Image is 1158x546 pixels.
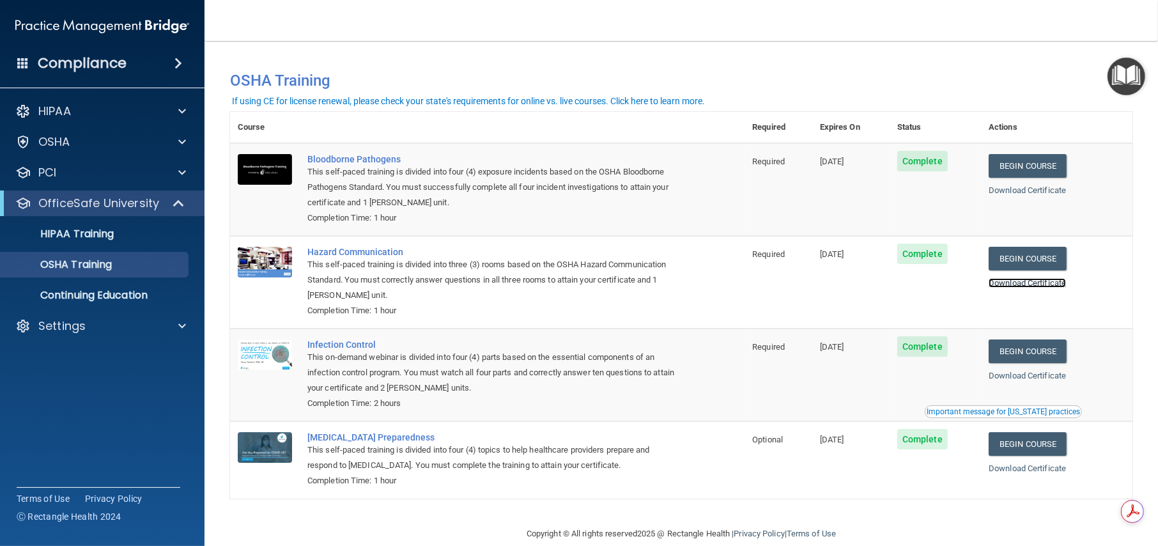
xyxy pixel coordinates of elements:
[8,289,183,302] p: Continuing Education
[989,432,1067,456] a: Begin Course
[230,72,1132,90] h4: OSHA Training
[85,492,143,505] a: Privacy Policy
[989,185,1066,195] a: Download Certificate
[232,97,705,105] div: If using CE for license renewal, please check your state's requirements for online vs. live cours...
[15,165,186,180] a: PCI
[230,112,300,143] th: Course
[38,318,86,334] p: Settings
[745,112,812,143] th: Required
[820,342,844,352] span: [DATE]
[752,157,785,166] span: Required
[989,154,1067,178] a: Begin Course
[15,13,189,39] img: PMB logo
[8,228,114,240] p: HIPAA Training
[897,429,948,449] span: Complete
[307,303,681,318] div: Completion Time: 1 hour
[307,350,681,396] div: This on-demand webinar is divided into four (4) parts based on the essential components of an inf...
[15,134,186,150] a: OSHA
[981,112,1132,143] th: Actions
[307,396,681,411] div: Completion Time: 2 hours
[15,318,186,334] a: Settings
[897,151,948,171] span: Complete
[989,371,1066,380] a: Download Certificate
[925,405,1082,418] button: Read this if you are a dental practitioner in the state of CA
[15,104,186,119] a: HIPAA
[230,95,707,107] button: If using CE for license renewal, please check your state's requirements for online vs. live cours...
[38,165,56,180] p: PCI
[17,510,121,523] span: Ⓒ Rectangle Health 2024
[8,258,112,271] p: OSHA Training
[752,435,783,444] span: Optional
[989,339,1067,363] a: Begin Course
[820,249,844,259] span: [DATE]
[38,196,159,211] p: OfficeSafe University
[307,164,681,210] div: This self-paced training is divided into four (4) exposure incidents based on the OSHA Bloodborne...
[890,112,981,143] th: Status
[307,154,681,164] a: Bloodborne Pathogens
[820,435,844,444] span: [DATE]
[307,432,681,442] a: [MEDICAL_DATA] Preparedness
[989,278,1066,288] a: Download Certificate
[38,134,70,150] p: OSHA
[17,492,70,505] a: Terms of Use
[812,112,890,143] th: Expires On
[307,257,681,303] div: This self-paced training is divided into three (3) rooms based on the OSHA Hazard Communication S...
[307,247,681,257] a: Hazard Communication
[897,244,948,264] span: Complete
[820,157,844,166] span: [DATE]
[307,210,681,226] div: Completion Time: 1 hour
[15,196,185,211] a: OfficeSafe University
[1108,58,1145,95] button: Open Resource Center
[989,464,1066,473] a: Download Certificate
[734,529,784,538] a: Privacy Policy
[897,336,948,357] span: Complete
[38,54,127,72] h4: Compliance
[752,249,785,259] span: Required
[787,529,836,538] a: Terms of Use
[38,104,71,119] p: HIPAA
[927,408,1080,416] div: Important message for [US_STATE] practices
[752,342,785,352] span: Required
[307,473,681,488] div: Completion Time: 1 hour
[989,247,1067,270] a: Begin Course
[307,442,681,473] div: This self-paced training is divided into four (4) topics to help healthcare providers prepare and...
[307,339,681,350] a: Infection Control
